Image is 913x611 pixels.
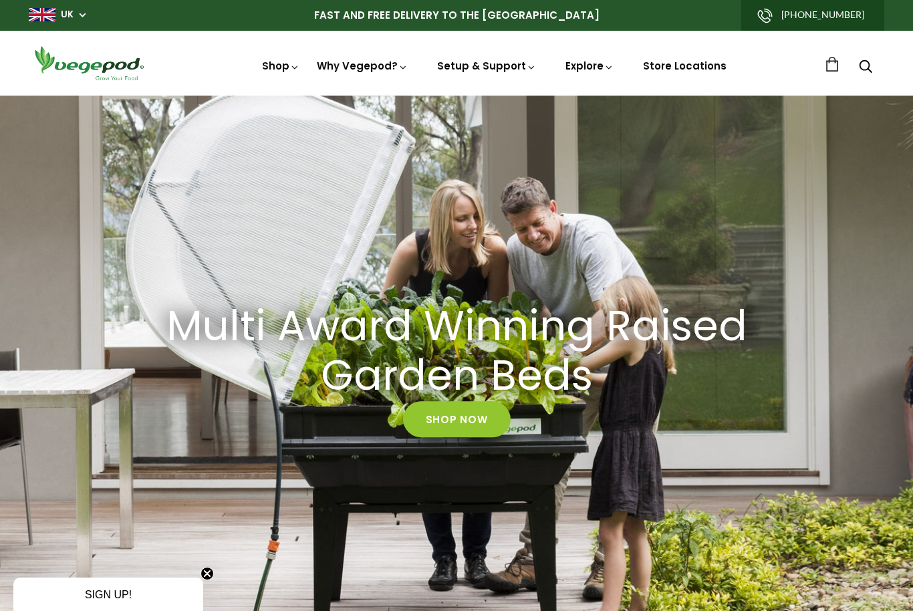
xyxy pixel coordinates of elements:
[437,59,536,73] a: Setup & Support
[61,8,74,21] a: UK
[643,59,727,73] a: Store Locations
[201,567,214,580] button: Close teaser
[139,301,774,402] a: Multi Award Winning Raised Garden Beds
[156,301,757,402] h2: Multi Award Winning Raised Garden Beds
[317,59,408,73] a: Why Vegepod?
[13,578,203,611] div: SIGN UP!Close teaser
[85,589,132,600] span: SIGN UP!
[403,401,511,437] a: Shop Now
[29,8,55,21] img: gb_large.png
[565,59,614,73] a: Explore
[859,61,872,75] a: Search
[262,59,299,73] a: Shop
[29,44,149,82] img: Vegepod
